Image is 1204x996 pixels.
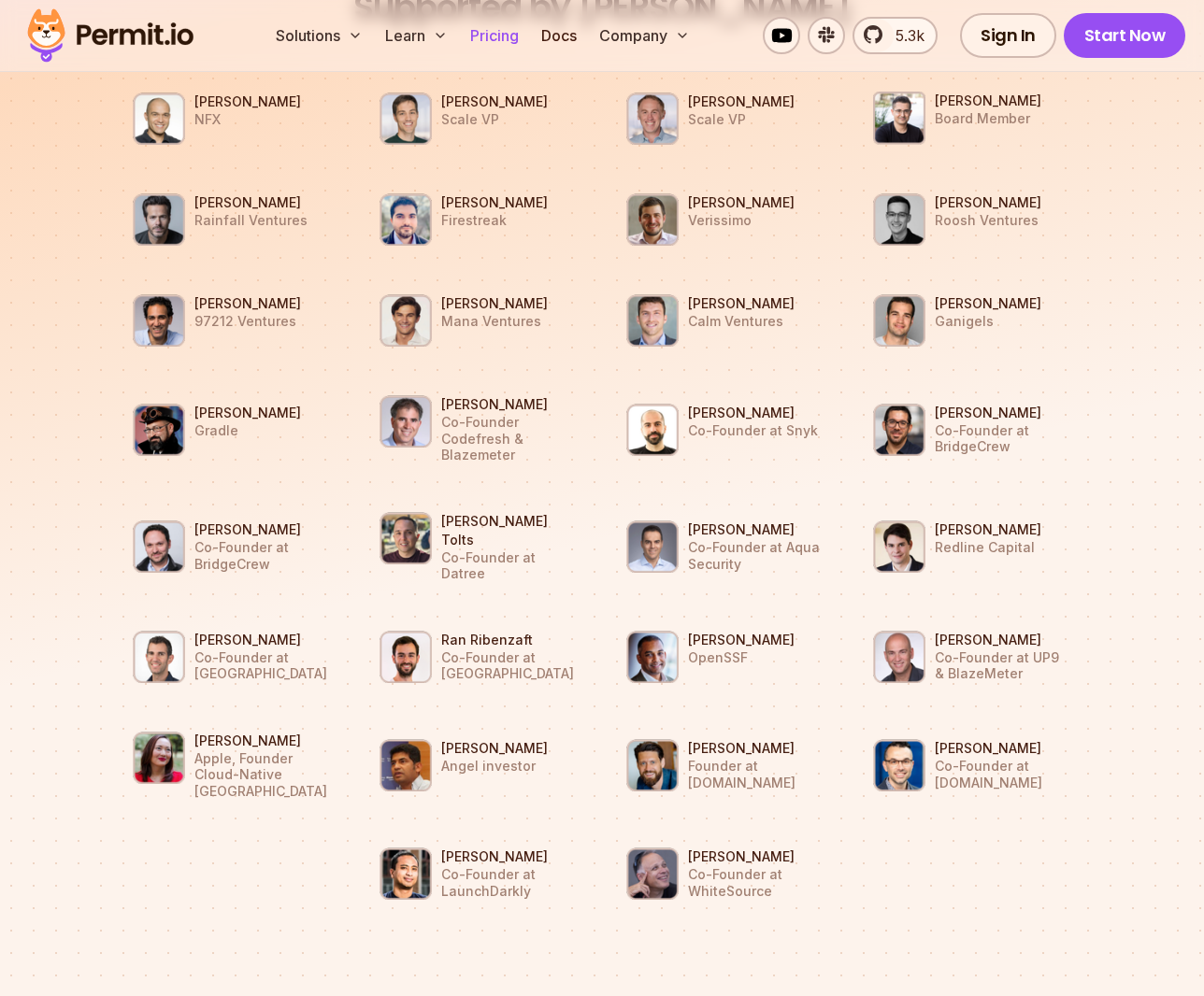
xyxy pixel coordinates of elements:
h3: [PERSON_NAME] [441,92,548,111]
img: Eric Anderson Scale VP [380,92,432,145]
img: John Kodumal Co-Founder at LaunchDarkly [380,847,432,900]
h3: [PERSON_NAME] [441,395,591,414]
img: Benno Jering Redline Capital [873,520,925,573]
img: Eyal Bino 97212 Ventures [133,294,185,347]
p: Co-Founder at BridgeCrew [194,539,331,572]
img: Guy Eisenkot Co-Founder at BridgeCrew [133,520,185,573]
img: Asaf Cohen Board Member [873,92,925,146]
img: Gigi Levy Weiss NFX [133,92,185,145]
p: Rainfall Ventures [194,212,308,229]
h3: [PERSON_NAME] [441,847,578,866]
p: Co-Founder at [GEOGRAPHIC_DATA] [441,649,578,682]
button: Learn [378,17,455,54]
h3: [PERSON_NAME] [935,404,1071,422]
a: Docs [534,17,584,54]
h3: [PERSON_NAME] [194,732,331,750]
button: Company [592,17,697,54]
h3: [PERSON_NAME] [688,631,795,649]
p: Roosh Ventures [935,212,1041,229]
h3: [PERSON_NAME] [688,404,818,422]
h3: [PERSON_NAME] [194,520,331,539]
a: Pricing [463,17,526,54]
h3: [PERSON_NAME] [935,520,1041,539]
h3: [PERSON_NAME] [194,404,301,422]
p: Redline Capital [935,539,1041,556]
p: Calm Ventures [688,313,795,330]
h3: [PERSON_NAME] [441,739,548,758]
a: Sign In [960,13,1056,58]
h3: [PERSON_NAME] [688,847,824,866]
p: Founder at [DOMAIN_NAME] [688,758,824,790]
p: Co-Founder at BridgeCrew [935,422,1071,455]
button: Solutions [268,17,370,54]
p: Co-Founder at Datree [441,549,578,582]
h3: [PERSON_NAME] [688,520,824,539]
p: Co-Founder at WhiteSource [688,866,824,899]
a: Start Now [1064,13,1186,58]
img: Cheryl Hung Apple, Founder Cloud-Native London [133,732,185,784]
img: Ron Rofe Rainfall Ventures [133,193,185,246]
h3: [PERSON_NAME] [935,739,1071,758]
h3: [PERSON_NAME] [194,631,331,649]
p: 97212 Ventures [194,313,301,330]
p: Apple, Founder Cloud-Native [GEOGRAPHIC_DATA] [194,750,331,800]
p: Co-Founder at LaunchDarkly [441,866,578,899]
img: Paul Grossinger Ganigels [873,294,925,347]
h3: [PERSON_NAME] [194,193,308,212]
p: Mana Ventures [441,313,548,330]
img: Baruch Sadogursky Gradle [133,404,185,456]
p: Co-Founder at Aqua Security [688,539,824,572]
h3: [PERSON_NAME] [194,294,301,313]
p: Scale VP [688,111,795,128]
img: Ben Dowling Founder at IPinfo.io [626,739,679,791]
p: Angel investor [441,758,548,775]
img: Shimon Tolts Co-Founder at Datree [380,512,432,564]
h3: [PERSON_NAME] Tolts [441,512,578,549]
h3: [PERSON_NAME] [935,92,1041,110]
img: Ran Ribenzaft Co-Founder at Epsagon [380,631,432,683]
img: Randall Kent Co-Founder at Cypress.io [873,739,925,791]
p: OpenSSF [688,649,795,666]
img: Permit logo [19,4,202,67]
img: Ivan Taranenko Roosh Ventures [873,193,925,246]
p: Firestreak [441,212,548,229]
p: Scale VP [441,111,548,128]
p: Co-Founder at Snyk [688,422,818,439]
p: Co-Founder at [GEOGRAPHIC_DATA] [194,649,331,682]
a: 5.3k [853,17,938,54]
img: Dan Benger Co-Founder Codefresh & Blazemeter [380,395,432,448]
img: Amir Rustamzadeh Firestreak [380,193,432,246]
p: Board Member [935,110,1041,127]
h3: [PERSON_NAME] [935,193,1041,212]
img: Ron Rymon Co-Founder at WhiteSource [626,847,679,900]
p: Co-Founder at UP9 & BlazeMeter [935,649,1071,682]
h3: [PERSON_NAME] [194,92,301,111]
img: Alex Oppenheimer Verissimo [626,193,679,246]
img: Danny Grander Co-Founder at Snyk [626,404,679,456]
h3: [PERSON_NAME] [441,193,548,212]
img: Alon Girmonsky Co-Founder at UP9 & BlazeMeter [873,631,925,683]
img: Morgan Schwanke Mana Ventures [380,294,432,347]
span: 5.3k [884,24,924,47]
h3: [PERSON_NAME] [441,294,548,313]
h3: Ran Ribenzaft [441,631,578,649]
p: NFX [194,111,301,128]
h3: [PERSON_NAME] [935,631,1071,649]
p: Co-Founder Codefresh & Blazemeter [441,414,591,463]
img: Omkhar Arasaratnam OpenSSF [626,631,679,683]
h3: [PERSON_NAME] [688,294,795,313]
img: Nitzan Shapira Co-Founder at Epsagon [133,631,185,683]
p: Ganigels [935,313,1041,330]
h3: [PERSON_NAME] [688,739,824,758]
p: Co-Founder at [DOMAIN_NAME] [935,758,1071,790]
p: Verissimo [688,212,795,229]
h3: [PERSON_NAME] [688,193,795,212]
h3: [PERSON_NAME] [688,92,795,111]
p: Gradle [194,422,301,439]
h3: [PERSON_NAME] [935,294,1041,313]
img: Zach Ginsburg Calm Ventures [626,294,679,347]
img: Ariel Tseitlin Scale VP [626,92,679,145]
img: Prasanna Srikhanta Angel investor [380,739,432,791]
img: Amir Jerbi Co-Founder at Aqua Security [626,520,679,573]
img: Barak Schoster Co-Founder at BridgeCrew [873,404,925,456]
